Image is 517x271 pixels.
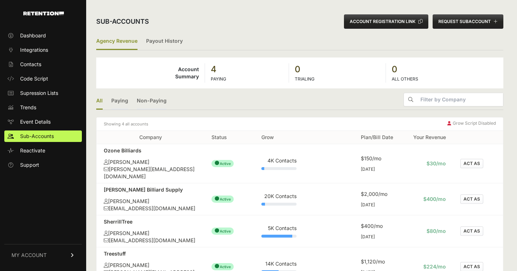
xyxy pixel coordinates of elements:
[214,195,220,202] span: ●
[361,222,396,230] div: $400/mo
[254,131,304,144] th: Grow
[361,234,396,240] div: [DATE]
[211,76,226,82] label: PAYING
[261,157,297,164] div: 4K Contacts
[261,235,297,238] div: Plan Usage: 88%
[261,203,297,206] div: Plan Usage: 10%
[20,104,36,111] span: Trends
[20,133,54,140] span: Sub-Accounts
[104,120,148,128] small: Showing 4 all accounts
[96,33,138,50] label: Agency Revenue
[104,159,197,166] div: [PERSON_NAME]
[392,76,418,82] label: ALL OTHERS
[295,64,380,75] strong: 0
[211,64,283,75] strong: 4
[418,93,503,106] input: Filter by Company
[104,198,197,205] div: [PERSON_NAME]
[4,159,82,171] a: Support
[104,186,197,193] div: [PERSON_NAME] Billiard Supply
[211,228,234,235] span: Active
[20,61,41,68] span: Contacts
[104,166,197,180] div: [PERSON_NAME][EMAIL_ADDRESS][DOMAIN_NAME]
[4,59,82,70] a: Contacts
[261,193,297,200] div: 20K Contacts
[137,93,167,110] a: Non-Paying
[4,73,82,84] a: Code Script
[11,252,47,259] span: MY ACCOUNT
[460,194,483,204] button: ACT AS
[104,250,197,257] div: Treestuff
[214,227,220,234] span: ●
[104,218,197,225] div: SherrillTree
[361,202,396,208] div: [DATE]
[361,190,396,198] div: $2,000/mo
[404,215,453,247] td: $80/mo
[20,89,58,97] span: Supression Lists
[20,118,51,125] span: Event Details
[404,183,453,215] td: $400/mo
[96,17,149,27] h2: Sub-accounts
[4,102,82,113] a: Trends
[261,260,297,267] div: 14K Contacts
[4,87,82,99] a: Supression Lists
[146,33,183,50] a: Payout History
[433,14,503,29] button: REQUEST SUBACCOUNT
[204,131,254,144] th: Status
[214,262,220,270] span: ●
[460,226,483,236] button: ACT AS
[344,14,428,29] button: ACCOUNT REGISTRATION LINK
[20,46,48,54] span: Integrations
[214,159,220,166] span: ●
[4,116,82,128] a: Event Details
[23,12,64,15] img: Retention.com
[404,131,453,144] th: Your Revenue
[104,230,197,237] div: [PERSON_NAME]
[20,75,48,82] span: Code Script
[20,147,45,154] span: Reactivate
[295,76,315,82] label: TRIALING
[392,64,498,75] strong: 0
[20,32,46,39] span: Dashboard
[211,160,234,167] span: Active
[104,205,197,212] div: [EMAIL_ADDRESS][DOMAIN_NAME]
[404,144,453,183] td: $30/mo
[460,159,483,168] button: ACT AS
[97,131,204,144] th: Company
[361,155,396,162] div: $150/mo
[4,130,82,142] a: Sub-Accounts
[96,63,205,83] td: Account Summary
[447,120,496,128] div: Grow Script Disabled
[4,44,82,56] a: Integrations
[261,167,297,170] div: Plan Usage: 8%
[20,161,39,169] span: Support
[361,258,396,265] div: $1,120/mo
[211,263,234,270] span: Active
[261,225,297,232] div: 5K Contacts
[361,166,396,172] div: [DATE]
[4,244,82,266] a: MY ACCOUNT
[104,147,197,154] div: Ozone Billiards
[104,237,197,244] div: [EMAIL_ADDRESS][DOMAIN_NAME]
[4,30,82,41] a: Dashboard
[104,262,197,269] div: [PERSON_NAME]
[111,93,128,110] a: Paying
[211,196,234,203] span: Active
[4,145,82,156] a: Reactivate
[354,131,404,144] th: Plan/Bill Date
